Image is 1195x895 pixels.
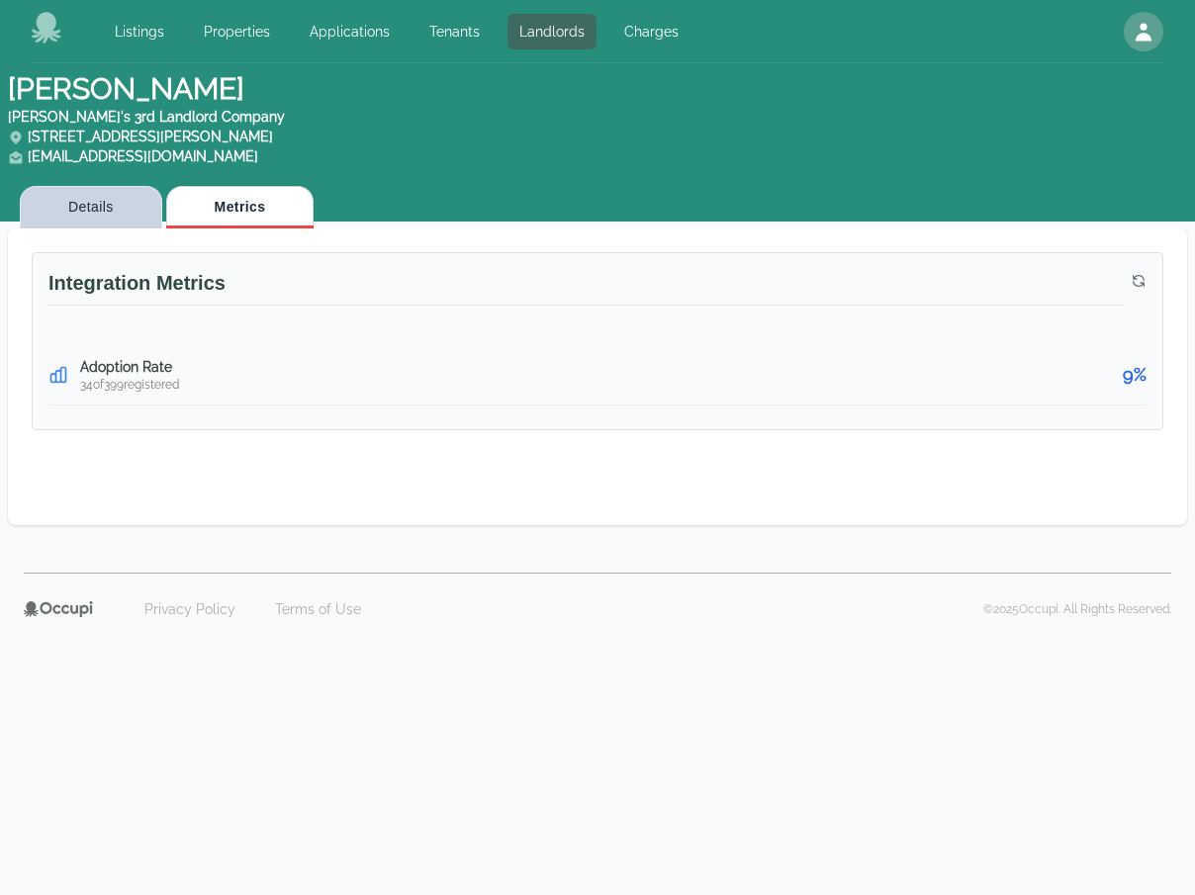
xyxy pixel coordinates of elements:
button: Refresh metrics [1123,265,1154,297]
a: Tenants [417,14,492,49]
a: [EMAIL_ADDRESS][DOMAIN_NAME] [28,148,258,164]
a: Listings [103,14,176,49]
a: Landlords [507,14,597,49]
span: 34 of 399 registered [80,377,179,393]
a: Properties [192,14,282,49]
span: Adoption Rate [80,357,179,377]
a: Applications [298,14,402,49]
span: [STREET_ADDRESS][PERSON_NAME] [8,129,273,144]
p: © 2025 Occupi. All Rights Reserved. [983,601,1171,617]
button: Details [20,186,162,228]
div: 9 % [1123,361,1147,389]
h3: Integration Metrics [48,269,1123,306]
div: [PERSON_NAME]'s 3rd Landlord Company [8,107,289,127]
button: Metrics [166,186,315,228]
h1: [PERSON_NAME] [8,71,289,166]
a: Charges [612,14,690,49]
a: Privacy Policy [133,593,247,625]
a: Terms of Use [263,593,373,625]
